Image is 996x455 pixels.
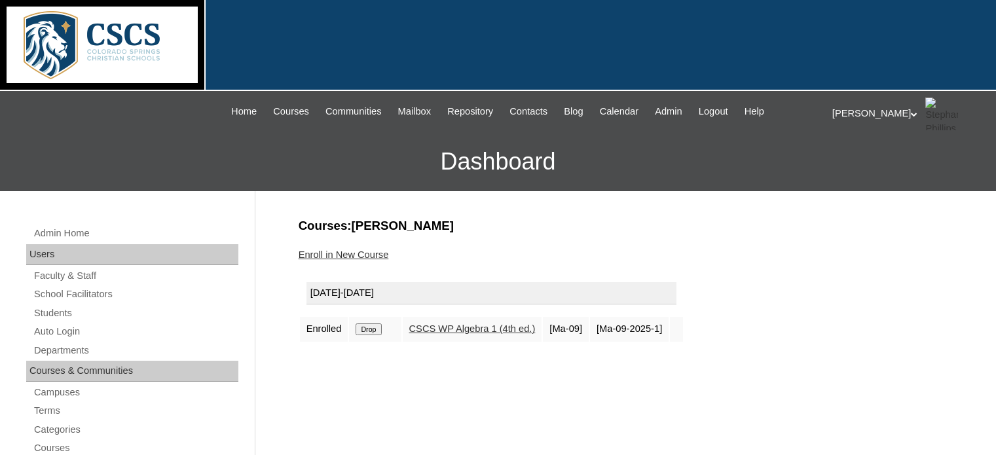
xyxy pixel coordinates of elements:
span: Courses [273,104,309,119]
a: Faculty & Staff [33,268,238,284]
span: Repository [447,104,493,119]
td: [Ma-09] [543,317,589,342]
a: Auto Login [33,323,238,340]
a: Departments [33,342,238,359]
div: Users [26,244,238,265]
img: Stephanie Phillips [925,98,958,130]
span: Communities [325,104,382,119]
a: Terms [33,403,238,419]
a: Campuses [33,384,238,401]
a: Courses [267,104,316,119]
a: Admin Home [33,225,238,242]
span: Logout [699,104,728,119]
a: Calendar [593,104,645,119]
a: Repository [441,104,500,119]
div: [DATE]-[DATE] [306,282,677,304]
td: [Ma-09-2025-1] [590,317,669,342]
input: Drop [356,323,381,335]
span: Help [745,104,764,119]
a: Contacts [503,104,554,119]
a: Logout [692,104,735,119]
div: [PERSON_NAME] [832,98,983,130]
a: Mailbox [392,104,438,119]
a: Categories [33,422,238,438]
h3: Courses:[PERSON_NAME] [299,217,947,234]
span: Home [231,104,257,119]
div: Courses & Communities [26,361,238,382]
span: Blog [564,104,583,119]
a: Communities [319,104,388,119]
a: Help [738,104,771,119]
td: Enrolled [300,317,348,342]
a: Blog [557,104,589,119]
a: Enroll in New Course [299,249,389,260]
a: CSCS WP Algebra 1 (4th ed.) [409,323,536,334]
a: Admin [648,104,689,119]
span: Calendar [600,104,638,119]
a: Students [33,305,238,321]
span: Contacts [509,104,547,119]
span: Admin [655,104,682,119]
span: Mailbox [398,104,432,119]
h3: Dashboard [7,132,989,191]
a: School Facilitators [33,286,238,302]
a: Home [225,104,263,119]
img: logo-white.png [7,7,198,83]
